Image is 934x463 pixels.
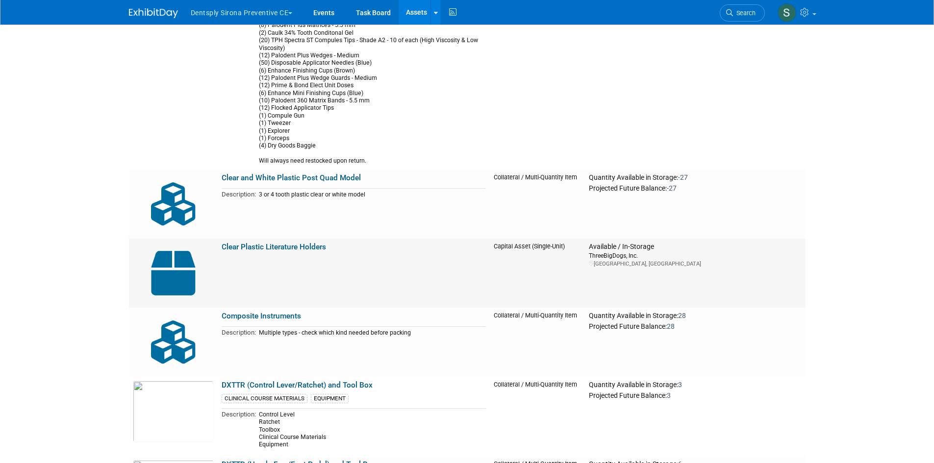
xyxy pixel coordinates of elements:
[589,251,801,260] div: ThreeBigDogs, Inc.
[222,173,361,182] a: Clear and White Plastic Post Quad Model
[589,173,801,182] div: Quantity Available in Storage:
[678,381,682,389] span: 3
[222,326,256,338] td: Description:
[259,411,486,449] div: Control Level Ratchet Toolbox Clinical Course Materials Equipment
[667,391,671,399] span: 3
[589,260,801,268] div: [GEOGRAPHIC_DATA], [GEOGRAPHIC_DATA]
[589,390,801,400] div: Projected Future Balance:
[259,191,486,198] div: 3 or 4 tooth plastic clear or white model
[133,173,214,235] img: Collateral-Icon-2.png
[667,184,677,192] span: -27
[259,329,486,337] div: Multiple types - check which kind needed before packing
[589,182,801,193] div: Projected Future Balance:
[490,170,585,239] td: Collateral / Multi-Quantity Item
[678,312,686,319] span: 28
[490,239,585,308] td: Capital Asset (Single-Unit)
[222,188,256,199] td: Description:
[667,322,675,330] span: 28
[733,9,756,17] span: Search
[589,320,801,331] div: Projected Future Balance:
[678,173,688,181] span: -27
[222,408,256,449] td: Description:
[133,243,214,304] img: Capital-Asset-Icon-2.png
[133,312,214,373] img: Collateral-Icon-2.png
[490,308,585,377] td: Collateral / Multi-Quantity Item
[778,3,796,22] img: Samantha Meyers
[589,243,801,251] div: Available / In-Storage
[490,377,585,456] td: Collateral / Multi-Quantity Item
[222,394,307,403] div: CLINICAL COURSE MATERIALS
[589,381,801,390] div: Quantity Available in Storage:
[589,312,801,320] div: Quantity Available in Storage:
[311,394,349,403] div: EQUIPMENT
[222,381,373,390] a: DXTTR (Control Lever/Ratchet) and Tool Box
[222,312,301,320] a: Composite Instruments
[720,4,765,22] a: Search
[222,243,326,251] a: Clear Plastic Literature Holders
[129,8,178,18] img: ExhibitDay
